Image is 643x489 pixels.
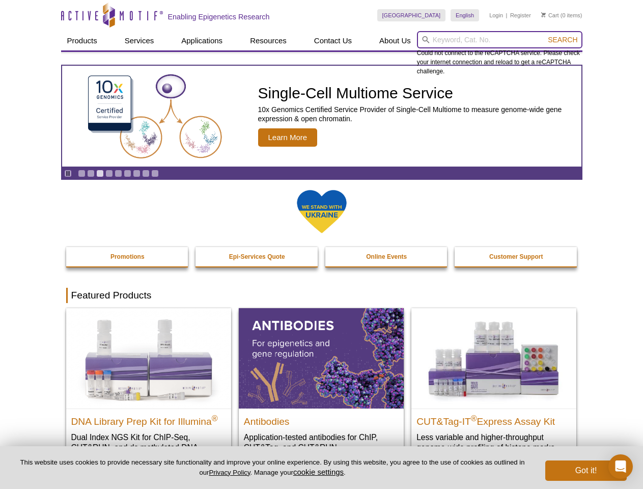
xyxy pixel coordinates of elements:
a: Single-Cell Multiome Service Single-Cell Multiome Service 10x Genomics Certified Service Provider... [62,66,581,167]
a: English [451,9,479,21]
a: Applications [175,31,229,50]
span: Learn More [258,128,318,147]
p: This website uses cookies to provide necessary site functionality and improve your online experie... [16,458,528,477]
div: Open Intercom Messenger [608,454,633,479]
a: Epi-Services Quote [195,247,319,266]
button: Search [545,35,580,44]
li: | [506,9,508,21]
a: DNA Library Prep Kit for Illumina DNA Library Prep Kit for Illumina® Dual Index NGS Kit for ChIP-... [66,308,231,473]
a: Go to slide 5 [115,170,122,177]
a: CUT&Tag-IT® Express Assay Kit CUT&Tag-IT®Express Assay Kit Less variable and higher-throughput ge... [411,308,576,463]
a: Toggle autoplay [64,170,72,177]
a: Go to slide 4 [105,170,113,177]
h2: Featured Products [66,288,577,303]
a: Go to slide 7 [133,170,141,177]
strong: Customer Support [489,253,543,260]
button: cookie settings [293,468,344,476]
img: Single-Cell Multiome Service [78,70,231,163]
a: Products [61,31,103,50]
img: We Stand With Ukraine [296,189,347,234]
a: Go to slide 9 [151,170,159,177]
a: Go to slide 8 [142,170,150,177]
h2: Single-Cell Multiome Service [258,86,576,101]
a: All Antibodies Antibodies Application-tested antibodies for ChIP, CUT&Tag, and CUT&RUN. [239,308,404,463]
h2: Antibodies [244,412,399,427]
a: [GEOGRAPHIC_DATA] [377,9,446,21]
h2: DNA Library Prep Kit for Illumina [71,412,226,427]
a: Online Events [325,247,449,266]
div: Could not connect to the reCAPTCHA service. Please check your internet connection and reload to g... [417,31,582,76]
span: Search [548,36,577,44]
a: About Us [373,31,417,50]
article: Single-Cell Multiome Service [62,66,581,167]
a: Register [510,12,531,19]
input: Keyword, Cat. No. [417,31,582,48]
img: CUT&Tag-IT® Express Assay Kit [411,308,576,408]
img: Your Cart [541,12,546,17]
a: Services [119,31,160,50]
img: All Antibodies [239,308,404,408]
a: Customer Support [455,247,578,266]
p: 10x Genomics Certified Service Provider of Single-Cell Multiome to measure genome-wide gene expre... [258,105,576,123]
a: Resources [244,31,293,50]
button: Got it! [545,460,627,481]
a: Privacy Policy [209,469,250,476]
a: Contact Us [308,31,358,50]
a: Cart [541,12,559,19]
a: Login [489,12,503,19]
li: (0 items) [541,9,582,21]
p: Dual Index NGS Kit for ChIP-Seq, CUT&RUN, and ds methylated DNA assays. [71,432,226,463]
a: Go to slide 2 [87,170,95,177]
strong: Promotions [110,253,145,260]
sup: ® [471,414,477,422]
a: Go to slide 6 [124,170,131,177]
a: Go to slide 3 [96,170,104,177]
a: Go to slide 1 [78,170,86,177]
p: Application-tested antibodies for ChIP, CUT&Tag, and CUT&RUN. [244,432,399,453]
strong: Online Events [366,253,407,260]
h2: Enabling Epigenetics Research [168,12,270,21]
a: Promotions [66,247,189,266]
sup: ® [212,414,218,422]
p: Less variable and higher-throughput genome-wide profiling of histone marks​. [416,432,571,453]
h2: CUT&Tag-IT Express Assay Kit [416,412,571,427]
img: DNA Library Prep Kit for Illumina [66,308,231,408]
strong: Epi-Services Quote [229,253,285,260]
